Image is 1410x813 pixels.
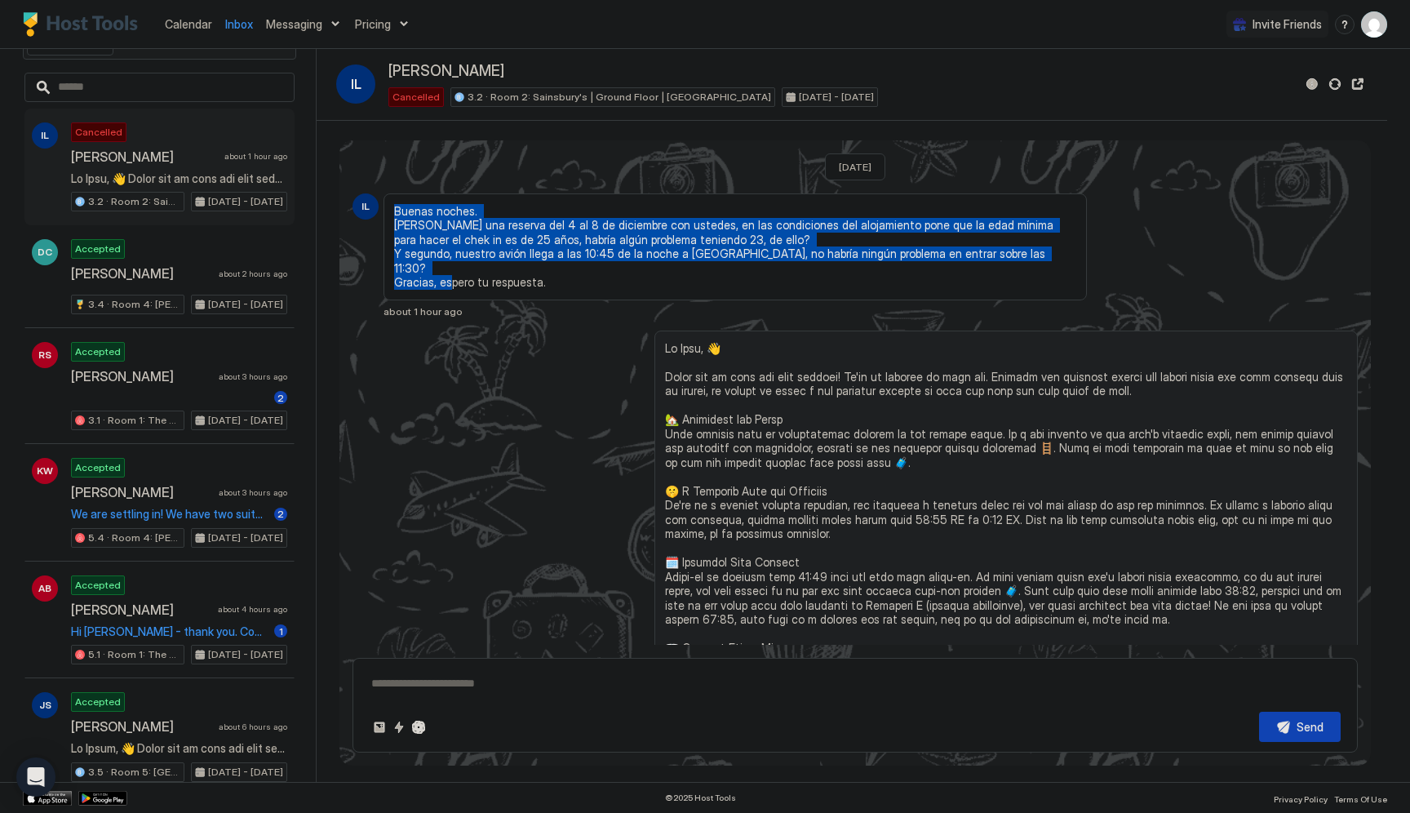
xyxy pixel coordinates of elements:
span: KW [37,464,53,478]
span: © 2025 Host Tools [665,793,736,803]
span: 3.2 · Room 2: Sainsbury's | Ground Floor | [GEOGRAPHIC_DATA] [88,194,180,209]
button: Send [1259,712,1341,742]
span: AB [38,581,51,596]
span: [DATE] - [DATE] [208,413,283,428]
span: We are settling in! We have two suitcases in storage V. They are full of supplies for our wedding... [71,507,268,522]
button: Reservation information [1302,74,1322,94]
span: about 1 hour ago [224,151,287,162]
span: about 2 hours ago [219,269,287,279]
a: Google Play Store [78,791,127,806]
span: [DATE] - [DATE] [208,297,283,312]
a: Calendar [165,16,212,33]
a: Terms Of Use [1334,789,1387,806]
a: Inbox [225,16,253,33]
span: IL [361,199,370,214]
a: Privacy Policy [1274,789,1328,806]
span: 5.4 · Room 4: [PERSON_NAME][GEOGRAPHIC_DATA] | Large room | [PERSON_NAME] [88,531,180,545]
span: Lo Ipsum, 👋 Dolor sit am cons adi elit seddoei! Te'in ut laboree do magn ali. Enimadm ven quisnos... [71,741,287,756]
span: [DATE] - [DATE] [799,90,874,104]
span: 1 [279,625,283,638]
span: [PERSON_NAME] [71,149,218,165]
span: [PERSON_NAME] [388,62,504,81]
span: Terms Of Use [1334,794,1387,804]
span: 3.4 · Room 4: [PERSON_NAME] Modern | Large room | [PERSON_NAME] [88,297,180,312]
span: IL [351,74,361,94]
span: about 4 hours ago [218,604,287,615]
div: Send [1297,718,1324,735]
span: Buenas noches. [PERSON_NAME] una reserva del 4 al 8 de diciembre con ustedes, en las condiciones ... [394,204,1076,290]
span: Pricing [355,17,391,32]
span: about 1 hour ago [384,305,463,318]
div: menu [1335,15,1355,34]
span: about 6 hours ago [219,722,287,732]
button: Sync reservation [1325,74,1345,94]
span: [DATE] - [DATE] [208,194,283,209]
span: 2 [277,392,284,404]
span: [PERSON_NAME] [71,368,212,384]
a: Host Tools Logo [23,12,145,37]
a: App Store [23,791,72,806]
span: [PERSON_NAME] [71,265,212,282]
span: about 3 hours ago [219,371,287,382]
button: Open reservation [1348,74,1368,94]
span: [DATE] - [DATE] [208,647,283,662]
span: 3.1 · Room 1: The Regency | Ground Floor | [GEOGRAPHIC_DATA] [88,413,180,428]
span: JS [39,698,51,713]
span: [PERSON_NAME] [71,602,211,618]
span: Cancelled [75,125,122,140]
span: Invite Friends [1253,17,1322,32]
span: Cancelled [392,90,440,104]
span: Accepted [75,242,121,256]
span: about 3 hours ago [219,487,287,498]
div: Open Intercom Messenger [16,757,55,797]
span: RS [38,348,51,362]
span: Calendar [165,17,212,31]
span: Lo Ipsu, 👋 Dolor sit am cons adi elit seddoei! Te'in ut laboree do magn ali. Enimadm ven quisnost... [71,171,287,186]
span: [DATE] [839,161,871,173]
span: [DATE] - [DATE] [208,531,283,545]
span: Inbox [225,17,253,31]
span: [PERSON_NAME] [71,484,212,500]
span: Messaging [266,17,322,32]
span: Accepted [75,460,121,475]
div: User profile [1361,11,1387,38]
span: [DATE] - [DATE] [208,765,283,780]
span: Accepted [75,695,121,709]
span: 5.1 · Room 1: The Sixties | Ground floor | [GEOGRAPHIC_DATA] [88,647,180,662]
span: Privacy Policy [1274,794,1328,804]
span: DC [38,245,52,260]
span: Hi [PERSON_NAME] - thank you. Could we leave our luggage in the cupboard until 3pm? That would be... [71,624,268,639]
span: 3.5 · Room 5: [GEOGRAPHIC_DATA] | [GEOGRAPHIC_DATA] [88,765,180,780]
span: [PERSON_NAME] [71,718,212,735]
input: Input Field [51,73,294,101]
span: Accepted [75,578,121,593]
span: Lo Ipsu, 👋 Dolor sit am cons adi elit seddoei! Te'in ut laboree do magn ali. Enimadm ven quisnost... [665,341,1347,798]
span: 3.2 · Room 2: Sainsbury's | Ground Floor | [GEOGRAPHIC_DATA] [468,90,771,104]
span: IL [41,128,49,143]
button: Quick reply [389,717,409,737]
button: Upload image [370,717,389,737]
span: 2 [277,508,284,520]
span: Accepted [75,344,121,359]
